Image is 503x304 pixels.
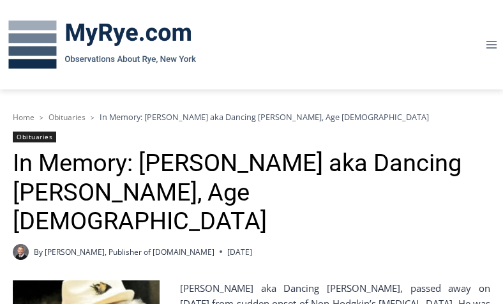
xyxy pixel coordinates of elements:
[34,246,43,258] span: By
[40,113,43,122] span: >
[13,110,490,123] nav: Breadcrumbs
[49,112,86,123] a: Obituaries
[227,246,252,258] time: [DATE]
[13,149,490,236] h1: In Memory: [PERSON_NAME] aka Dancing [PERSON_NAME], Age [DEMOGRAPHIC_DATA]
[100,111,429,123] span: In Memory: [PERSON_NAME] aka Dancing [PERSON_NAME], Age [DEMOGRAPHIC_DATA]
[45,247,214,257] a: [PERSON_NAME], Publisher of [DOMAIN_NAME]
[13,112,34,123] a: Home
[91,113,94,122] span: >
[13,244,29,260] a: Author image
[479,34,503,54] button: Open menu
[13,132,56,142] a: Obituaries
